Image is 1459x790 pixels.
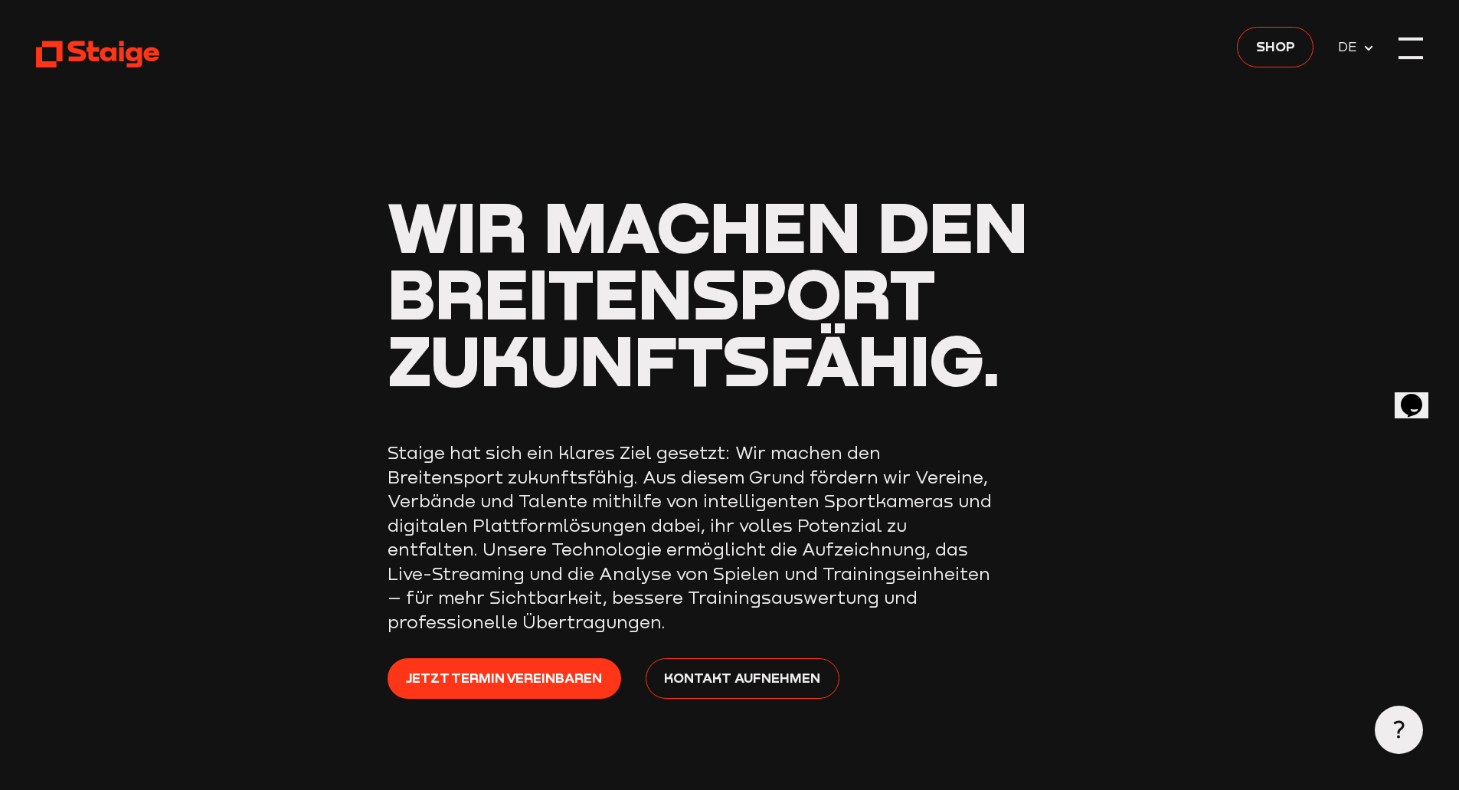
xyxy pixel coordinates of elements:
[1338,36,1362,57] span: DE
[388,441,1000,634] p: Staige hat sich ein klares Ziel gesetzt: Wir machen den Breitensport zukunftsfähig. Aus diesem Gr...
[388,658,621,699] a: Jetzt Termin vereinbaren
[406,667,602,689] span: Jetzt Termin vereinbaren
[664,667,820,689] span: Kontakt aufnehmen
[1237,27,1313,67] a: Shop
[646,658,839,699] a: Kontakt aufnehmen
[1395,372,1444,418] iframe: chat widget
[388,184,1028,401] span: Wir machen den Breitensport zukunftsfähig.
[1256,35,1295,57] span: Shop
